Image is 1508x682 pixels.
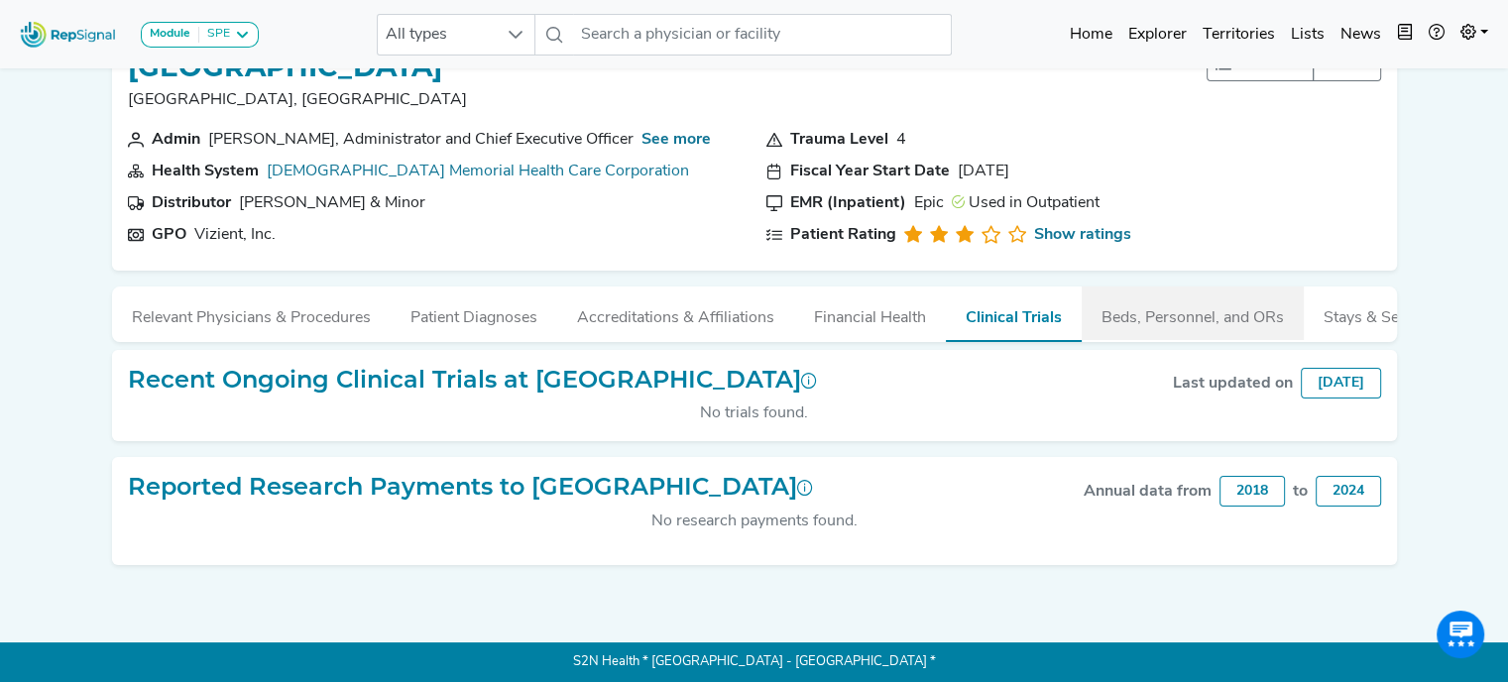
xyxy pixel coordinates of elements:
div: Health System [152,160,259,183]
div: 4 [896,128,906,152]
a: Show ratings [1034,223,1131,247]
div: [PERSON_NAME], Administrator and Chief Executive Officer [208,128,634,152]
a: See more [641,132,711,148]
button: ModuleSPE [141,22,259,48]
button: Financial Health [794,286,946,340]
strong: Module [150,28,190,40]
div: No trials found. [128,401,1381,425]
button: Beds, Personnel, and ORs [1082,286,1304,340]
div: Vizient, Inc. [194,223,276,247]
a: Explorer [1120,15,1195,55]
div: Admin [152,128,200,152]
div: 2018 [1219,476,1285,507]
div: to [1293,480,1308,504]
div: [DATE] [1301,368,1381,398]
div: Annual data from [1084,480,1212,504]
div: EMR (Inpatient) [790,191,906,215]
div: GPO [152,223,186,247]
div: Patient Rating [790,223,896,247]
div: Samuel Lynd, Administrator and Chief Executive Officer [208,128,634,152]
a: Home [1062,15,1120,55]
div: No research payments found. [128,510,1381,533]
a: Lists [1283,15,1333,55]
div: Last updated on [1173,372,1293,396]
div: Trauma Level [790,128,888,152]
a: [DEMOGRAPHIC_DATA] Memorial Health Care Corporation [267,164,689,179]
button: Relevant Physicians & Procedures [112,286,391,340]
div: Fiscal Year Start Date [790,160,950,183]
p: [GEOGRAPHIC_DATA], [GEOGRAPHIC_DATA] [128,88,467,112]
div: SPE [199,27,230,43]
h2: Reported Research Payments to [GEOGRAPHIC_DATA] [128,473,813,502]
div: Epic [914,191,944,215]
div: Baptist Memorial Health Care Corporation [267,160,689,183]
h2: Recent Ongoing Clinical Trials at [GEOGRAPHIC_DATA] [128,366,817,395]
div: 2024 [1316,476,1381,507]
div: Used in Outpatient [952,191,1100,215]
a: News [1333,15,1389,55]
div: Distributor [152,191,231,215]
button: Clinical Trials [946,286,1082,342]
button: Accreditations & Affiliations [557,286,794,340]
button: Stays & Services [1304,286,1460,340]
button: Intel Book [1389,15,1421,55]
div: [DATE] [958,160,1009,183]
input: Search a physician or facility [573,14,952,56]
p: S2N Health * [GEOGRAPHIC_DATA] - [GEOGRAPHIC_DATA] * [112,642,1397,682]
button: Patient Diagnoses [391,286,557,340]
span: All types [378,15,497,55]
div: Owens & Minor [239,191,425,215]
a: Territories [1195,15,1283,55]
